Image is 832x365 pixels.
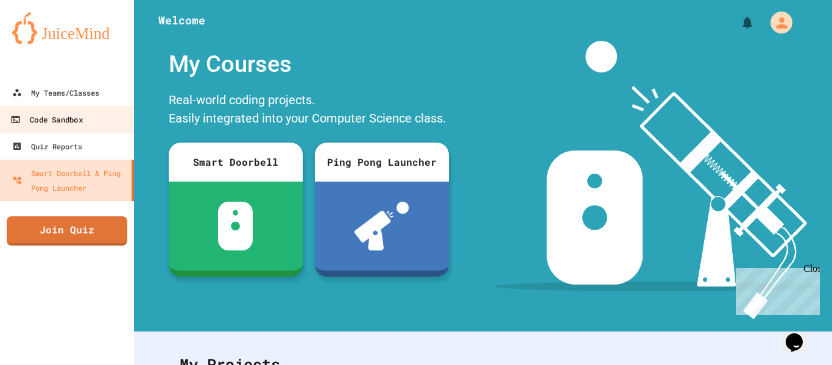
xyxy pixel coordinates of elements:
div: My Courses [163,41,455,88]
img: banner-image-my-projects.png [494,41,820,319]
iframe: chat widget [731,263,820,315]
div: Smart Doorbell [169,143,303,182]
div: My Notifications [717,12,758,33]
div: My Teams/Classes [12,85,99,100]
div: Smart Doorbell & Ping Pong Launcher [12,166,127,195]
img: ppl-with-ball.png [354,202,409,250]
div: My Account [758,9,795,37]
div: Chat with us now!Close [5,5,84,77]
div: Quiz Reports [12,139,82,154]
a: Join Quiz [7,216,127,246]
div: Ping Pong Launcher [315,143,449,182]
div: Real-world coding projects. Easily integrated into your Computer Science class. [163,88,455,133]
div: Code Sandbox [10,112,82,127]
iframe: chat widget [781,316,820,353]
img: sdb-white.svg [218,202,253,250]
img: logo-orange.svg [12,12,122,44]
